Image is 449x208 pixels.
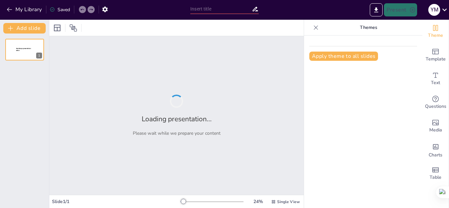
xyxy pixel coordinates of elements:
button: Apply theme to all slides [309,52,378,61]
div: Layout [52,23,62,33]
span: Table [430,174,441,181]
span: Single View [277,199,300,204]
span: Position [69,24,77,32]
div: Add charts and graphs [422,138,449,162]
span: Sendsteps presentation editor [16,48,31,51]
div: Change the overall theme [422,20,449,43]
div: Saved [50,7,70,13]
div: Add images, graphics, shapes or video [422,114,449,138]
div: Get real-time input from your audience [422,91,449,114]
span: Media [429,127,442,134]
button: Export to PowerPoint [370,3,383,16]
span: Text [431,79,440,86]
div: y m [428,4,440,16]
div: 24 % [250,198,266,205]
div: 1 [5,39,44,60]
h2: Loading presentation... [142,114,212,124]
p: Please wait while we prepare your content [133,130,221,136]
div: Add text boxes [422,67,449,91]
div: Add a table [422,162,449,185]
p: Themes [321,20,416,35]
button: My Library [5,4,45,15]
div: Add ready made slides [422,43,449,67]
button: y m [428,3,440,16]
span: Charts [429,151,442,159]
button: Present [384,3,417,16]
span: Theme [428,32,443,39]
div: 1 [36,53,42,58]
div: Slide 1 / 1 [52,198,180,205]
span: Template [426,56,446,63]
span: Questions [425,103,446,110]
input: Insert title [190,4,252,14]
button: Add slide [3,23,46,34]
